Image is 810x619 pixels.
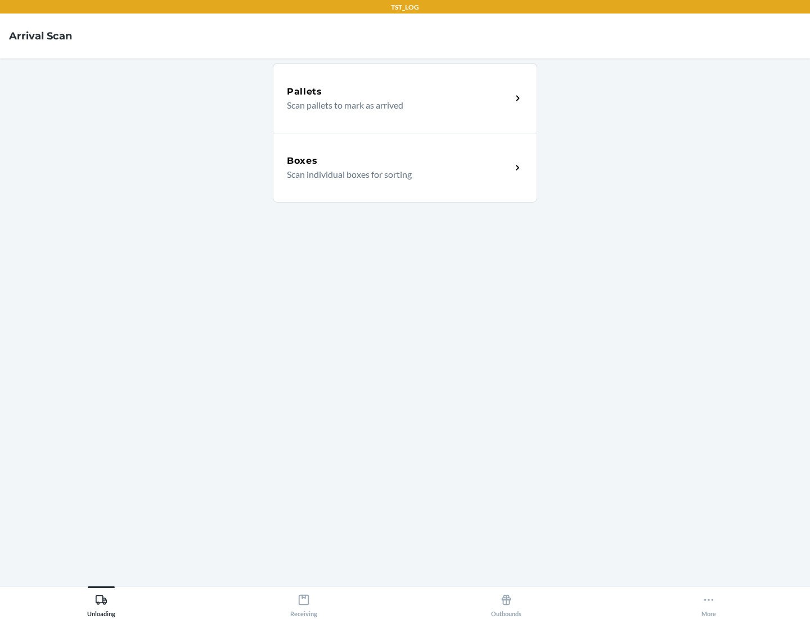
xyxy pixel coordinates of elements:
div: More [701,589,716,617]
div: Receiving [290,589,317,617]
button: Receiving [202,586,405,617]
p: Scan pallets to mark as arrived [287,98,502,112]
p: TST_LOG [391,2,419,12]
h4: Arrival Scan [9,29,72,43]
p: Scan individual boxes for sorting [287,168,502,181]
div: Unloading [87,589,115,617]
a: PalletsScan pallets to mark as arrived [273,63,537,133]
button: Outbounds [405,586,607,617]
h5: Pallets [287,85,322,98]
a: BoxesScan individual boxes for sorting [273,133,537,203]
button: More [607,586,810,617]
h5: Boxes [287,154,318,168]
div: Outbounds [491,589,521,617]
